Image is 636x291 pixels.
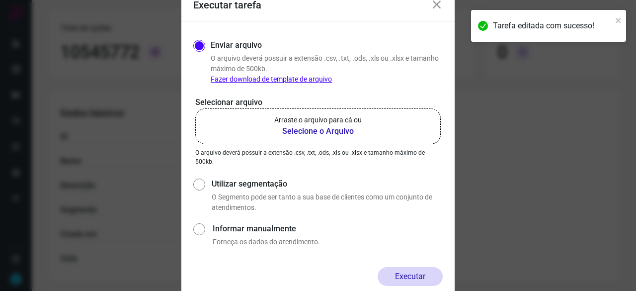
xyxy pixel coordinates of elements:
label: Informar manualmente [213,223,443,235]
button: close [615,14,622,26]
button: Executar [378,267,443,286]
p: Selecionar arquivo [195,97,441,108]
b: Selecione o Arquivo [274,125,362,137]
div: Tarefa editada com sucesso! [493,20,612,32]
p: Forneça os dados do atendimento. [213,237,443,247]
label: Utilizar segmentação [212,178,443,190]
p: O Segmento pode ser tanto a sua base de clientes como um conjunto de atendimentos. [212,192,443,213]
p: O arquivo deverá possuir a extensão .csv, .txt, .ods, .xls ou .xlsx e tamanho máximo de 500kb. [195,148,441,166]
a: Fazer download de template de arquivo [211,75,332,83]
p: O arquivo deverá possuir a extensão .csv, .txt, .ods, .xls ou .xlsx e tamanho máximo de 500kb. [211,53,443,85]
p: Arraste o arquivo para cá ou [274,115,362,125]
label: Enviar arquivo [211,39,262,51]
